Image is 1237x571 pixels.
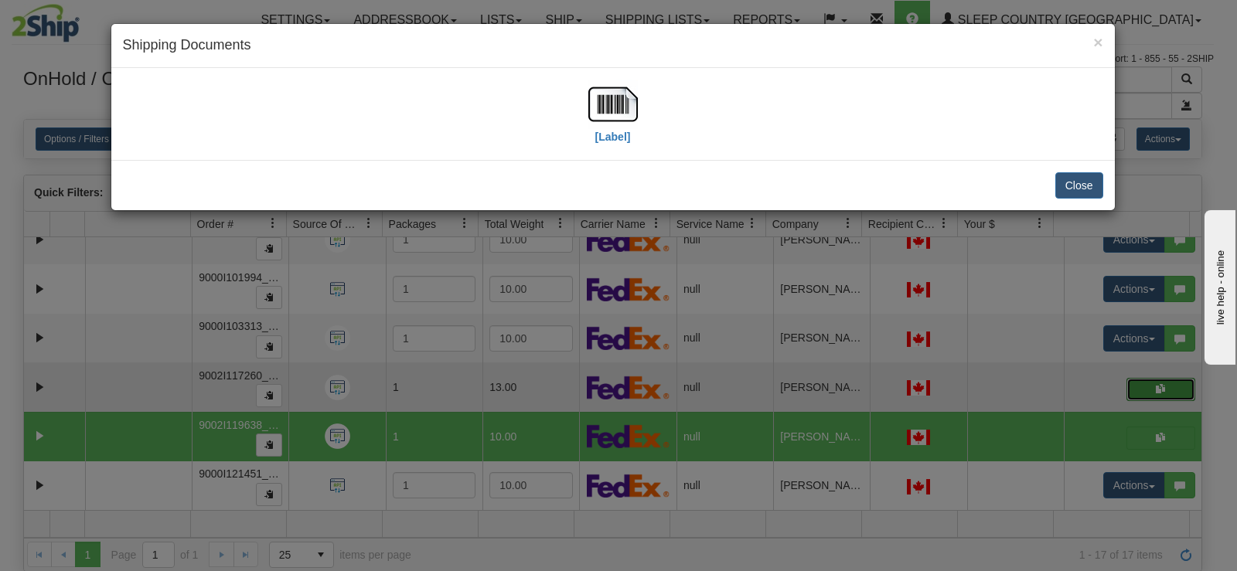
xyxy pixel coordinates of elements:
[123,36,1103,56] h4: Shipping Documents
[588,80,638,129] img: barcode.jpg
[12,13,143,25] div: live help - online
[595,129,631,144] label: [Label]
[1093,34,1102,50] button: Close
[1055,172,1103,199] button: Close
[1093,33,1102,51] span: ×
[588,97,638,142] a: [Label]
[1201,206,1235,364] iframe: chat widget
